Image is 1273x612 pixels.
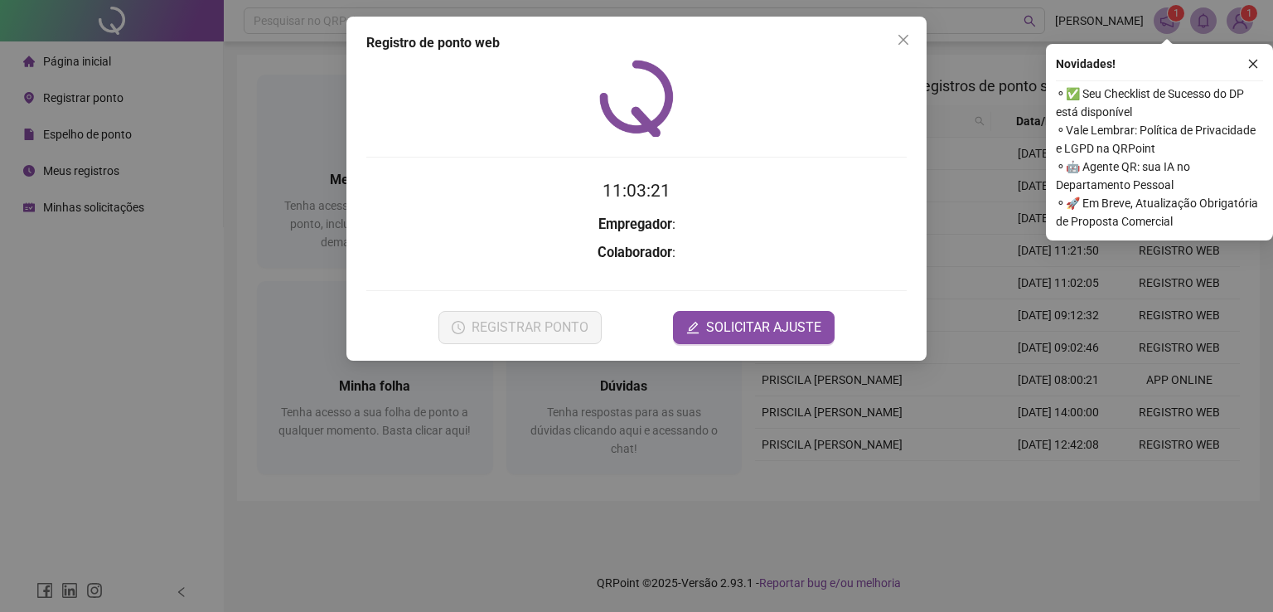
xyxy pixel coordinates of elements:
span: ⚬ Vale Lembrar: Política de Privacidade e LGPD na QRPoint [1056,121,1263,158]
span: ⚬ ✅ Seu Checklist de Sucesso do DP está disponível [1056,85,1263,121]
span: Novidades ! [1056,55,1116,73]
strong: Colaborador [598,245,672,260]
span: close [897,33,910,46]
strong: Empregador [598,216,672,232]
span: ⚬ 🚀 Em Breve, Atualização Obrigatória de Proposta Comercial [1056,194,1263,231]
time: 11:03:21 [603,181,670,201]
button: editSOLICITAR AJUSTE [673,311,835,344]
span: ⚬ 🤖 Agente QR: sua IA no Departamento Pessoal [1056,158,1263,194]
img: QRPoint [599,60,674,137]
span: close [1247,58,1259,70]
h3: : [366,242,907,264]
h3: : [366,214,907,236]
button: Close [890,27,917,53]
button: REGISTRAR PONTO [438,311,602,344]
span: SOLICITAR AJUSTE [706,318,821,338]
div: Registro de ponto web [366,33,907,53]
span: edit [686,321,699,334]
